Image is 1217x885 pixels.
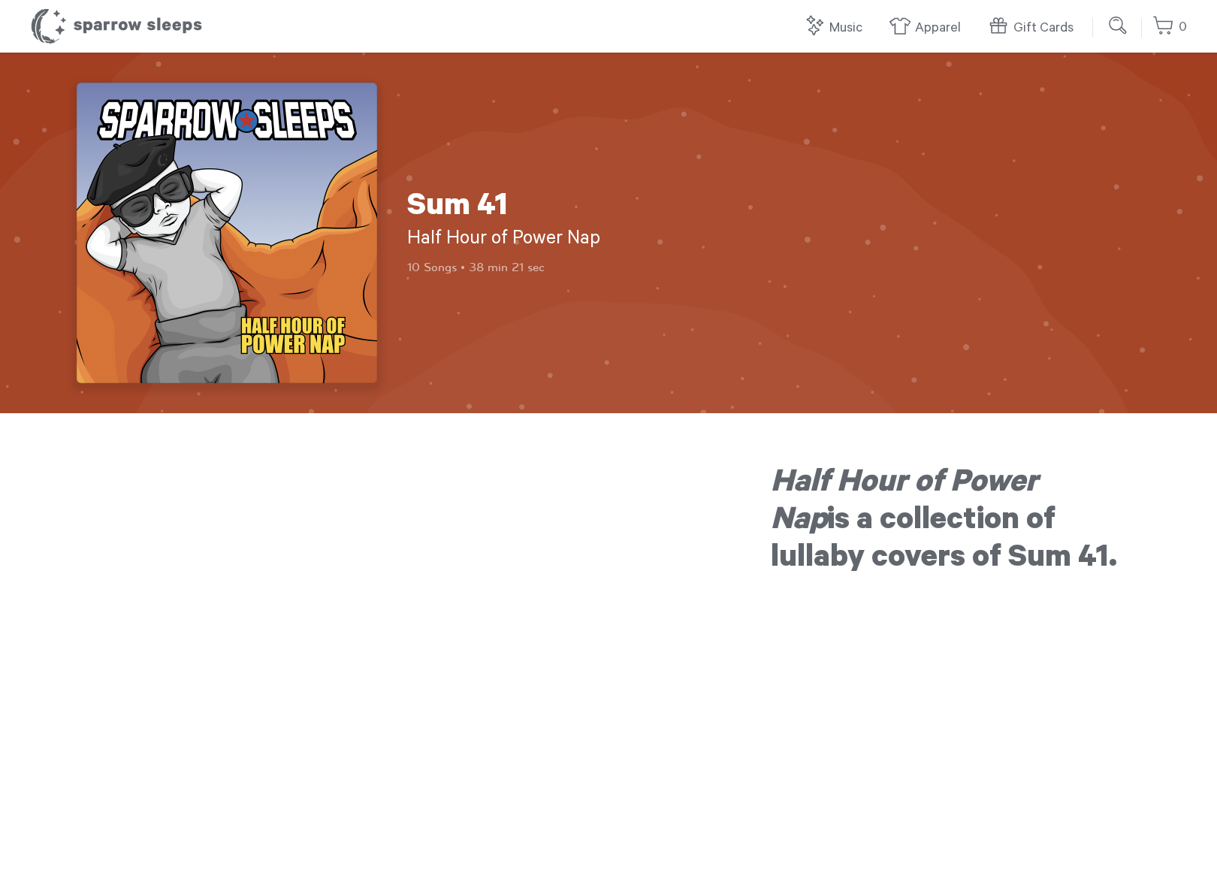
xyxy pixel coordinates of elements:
[889,12,968,44] a: Apparel
[1104,11,1134,41] input: Submit
[771,468,1117,578] span: is a collection of lullaby covers of Sum 41.
[407,190,678,228] h1: Sum 41
[77,83,377,383] img: Half Hour of Power Nap
[30,8,203,45] h1: Sparrow Sleeps
[803,12,870,44] a: Music
[771,468,1038,540] em: Half Hour of Power Nap
[1152,11,1187,44] a: 0
[407,228,678,253] h2: Half Hour of Power Nap
[987,12,1081,44] a: Gift Cards
[407,259,678,276] p: 10 Songs • 38 min 21 sec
